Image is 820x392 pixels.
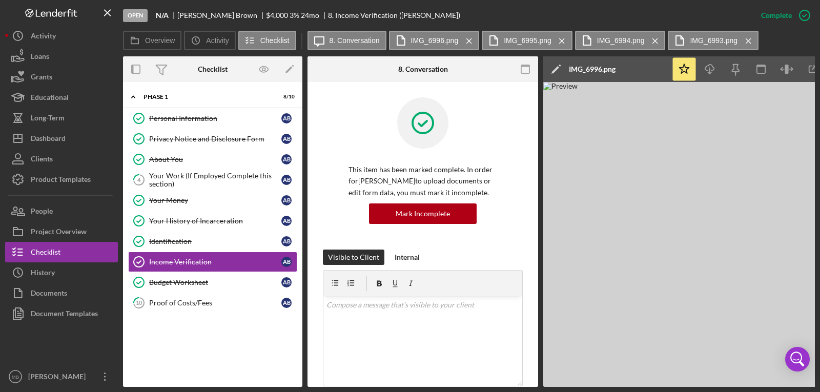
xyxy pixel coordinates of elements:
div: Mark Incomplete [396,203,450,224]
div: A B [281,236,292,246]
label: Activity [206,36,229,45]
div: A B [281,154,292,164]
tspan: 4 [137,176,141,183]
div: Checklist [198,65,228,73]
div: Grants [31,67,52,90]
div: Long-Term [31,108,65,131]
label: IMG_6995.png [504,36,551,45]
div: Visible to Client [328,250,379,265]
button: IMG_6993.png [668,31,758,50]
div: Open Intercom Messenger [785,347,810,372]
div: Identification [149,237,281,245]
button: Long-Term [5,108,118,128]
div: [PERSON_NAME] [26,366,92,389]
div: Phase 1 [143,94,269,100]
button: IMG_6996.png [389,31,480,50]
div: Privacy Notice and Disclosure Form [149,135,281,143]
button: Checklist [238,31,296,50]
button: People [5,201,118,221]
div: 8. Conversation [398,65,448,73]
button: Mark Incomplete [369,203,477,224]
button: Internal [389,250,425,265]
label: IMG_6993.png [690,36,737,45]
div: Personal Information [149,114,281,122]
div: People [31,201,53,224]
div: Clients [31,149,53,172]
div: Checklist [31,242,60,265]
div: Educational [31,87,69,110]
a: IdentificationAB [128,231,297,252]
b: N/A [156,11,169,19]
a: 10Proof of Costs/FeesAB [128,293,297,313]
label: Overview [145,36,175,45]
div: A B [281,257,292,267]
tspan: 10 [136,299,142,306]
div: A B [281,277,292,287]
a: Privacy Notice and Disclosure FormAB [128,129,297,149]
p: This item has been marked complete. In order for [PERSON_NAME] to upload documents or edit form d... [348,164,497,198]
div: [PERSON_NAME] Brown [177,11,266,19]
label: 8. Conversation [330,36,380,45]
span: $4,000 [266,11,288,19]
button: 8. Conversation [307,31,386,50]
a: About YouAB [128,149,297,170]
a: Budget WorksheetAB [128,272,297,293]
div: IMG_6996.png [569,65,616,73]
div: 8. Income Verification ([PERSON_NAME]) [328,11,460,19]
div: Complete [761,5,792,26]
button: Visible to Client [323,250,384,265]
div: Proof of Costs/Fees [149,299,281,307]
div: Loans [31,46,49,69]
div: A B [281,298,292,308]
div: 8 / 10 [276,94,295,100]
button: Activity [5,26,118,46]
div: A B [281,216,292,226]
div: Budget Worksheet [149,278,281,286]
div: Open [123,9,148,22]
div: Document Templates [31,303,98,326]
button: Document Templates [5,303,118,324]
button: Educational [5,87,118,108]
label: IMG_6994.png [597,36,645,45]
button: Clients [5,149,118,169]
div: Your History of Incarceration [149,217,281,225]
a: Project Overview [5,221,118,242]
div: History [31,262,55,285]
button: Checklist [5,242,118,262]
button: MB[PERSON_NAME] [5,366,118,387]
div: Documents [31,283,67,306]
div: Activity [31,26,56,49]
label: IMG_6996.png [411,36,459,45]
a: Your MoneyAB [128,190,297,211]
div: A B [281,195,292,205]
div: Internal [395,250,420,265]
button: Dashboard [5,128,118,149]
a: 4Your Work (If Employed Complete this section)AB [128,170,297,190]
div: 3 % [290,11,299,19]
a: Your History of IncarcerationAB [128,211,297,231]
button: IMG_6994.png [575,31,666,50]
a: Personal InformationAB [128,108,297,129]
div: Income Verification [149,258,281,266]
button: Product Templates [5,169,118,190]
div: Product Templates [31,169,91,192]
div: Your Work (If Employed Complete this section) [149,172,281,188]
button: Documents [5,283,118,303]
button: Grants [5,67,118,87]
a: Income VerificationAB [128,252,297,272]
div: Your Money [149,196,281,204]
button: Loans [5,46,118,67]
button: History [5,262,118,283]
div: A B [281,113,292,123]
